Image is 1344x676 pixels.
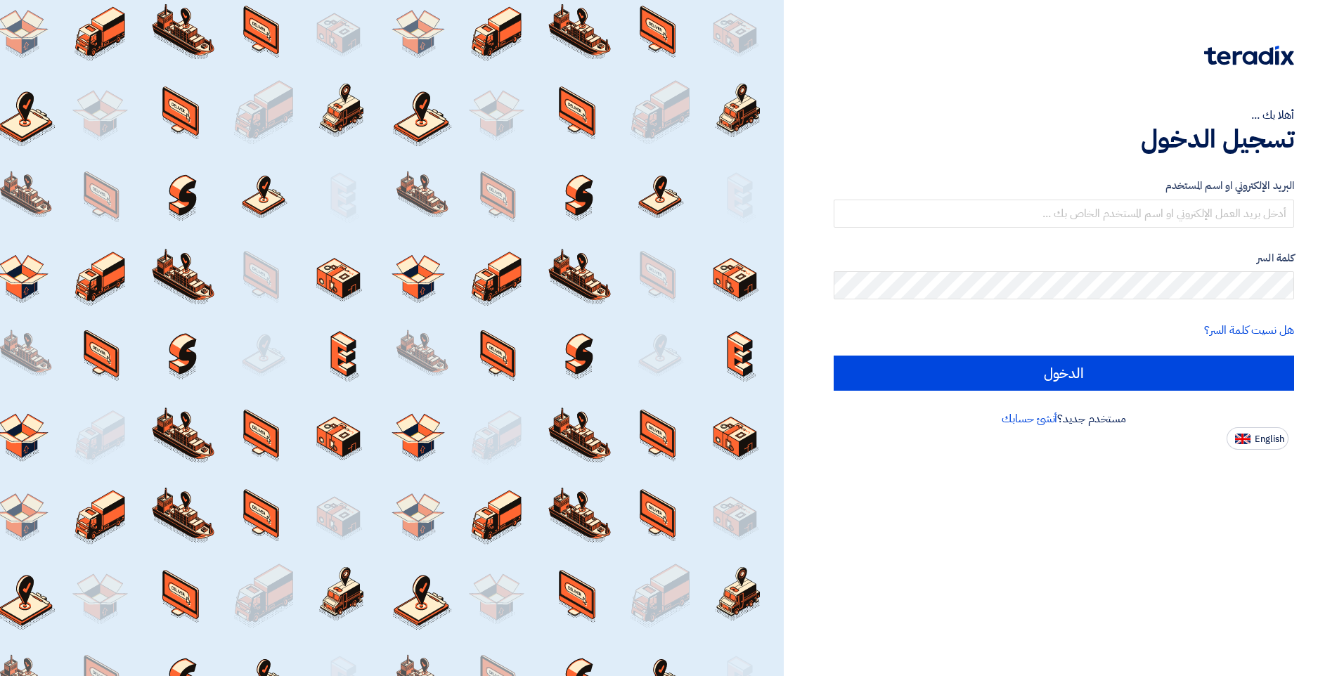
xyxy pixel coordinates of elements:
a: هل نسيت كلمة السر؟ [1204,322,1294,339]
button: English [1227,427,1288,450]
img: en-US.png [1235,434,1251,444]
div: مستخدم جديد؟ [834,410,1294,427]
a: أنشئ حسابك [1002,410,1057,427]
span: English [1255,434,1284,444]
input: أدخل بريد العمل الإلكتروني او اسم المستخدم الخاص بك ... [834,200,1294,228]
label: كلمة السر [834,250,1294,266]
input: الدخول [834,356,1294,391]
label: البريد الإلكتروني او اسم المستخدم [834,178,1294,194]
img: Teradix logo [1204,46,1294,65]
div: أهلا بك ... [834,107,1294,124]
h1: تسجيل الدخول [834,124,1294,155]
